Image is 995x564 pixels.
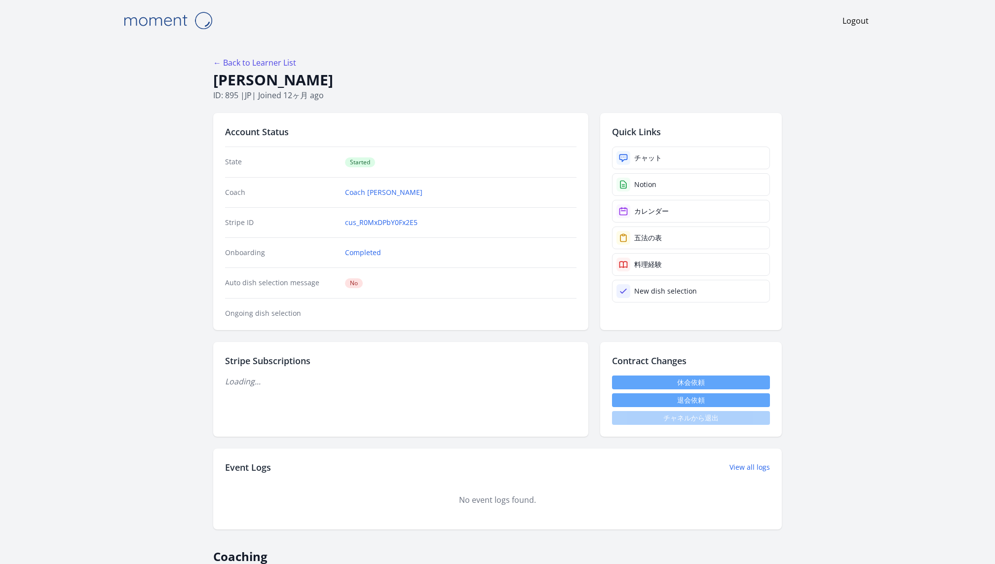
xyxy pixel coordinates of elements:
span: No [345,278,363,288]
p: ID: 895 | | Joined 12ヶ月 ago [213,89,782,101]
div: チャット [634,153,662,163]
h2: Stripe Subscriptions [225,354,576,368]
a: Logout [842,15,869,27]
a: チャット [612,147,770,169]
div: 五法の表 [634,233,662,243]
dt: State [225,157,337,167]
dt: Auto dish selection message [225,278,337,288]
a: 休会依頼 [612,376,770,389]
div: No event logs found. [225,494,770,506]
a: 五法の表 [612,226,770,249]
a: cus_R0MxDPbY0Fx2E5 [345,218,418,227]
span: Started [345,157,375,167]
h2: Coaching [213,541,782,564]
div: カレンダー [634,206,669,216]
h2: Account Status [225,125,576,139]
a: 料理経験 [612,253,770,276]
dt: Onboarding [225,248,337,258]
a: カレンダー [612,200,770,223]
div: 料理経験 [634,260,662,269]
button: 退会依頼 [612,393,770,407]
a: Completed [345,248,381,258]
h2: Contract Changes [612,354,770,368]
dt: Stripe ID [225,218,337,227]
div: New dish selection [634,286,697,296]
dt: Ongoing dish selection [225,308,337,318]
h1: [PERSON_NAME] [213,71,782,89]
a: ← Back to Learner List [213,57,296,68]
h2: Quick Links [612,125,770,139]
img: Moment [118,8,217,33]
a: View all logs [729,462,770,472]
span: チャネルから退出 [612,411,770,425]
a: Notion [612,173,770,196]
dt: Coach [225,188,337,197]
a: Coach [PERSON_NAME] [345,188,422,197]
p: Loading... [225,376,576,387]
a: New dish selection [612,280,770,302]
h2: Event Logs [225,460,271,474]
span: jp [245,90,252,101]
div: Notion [634,180,656,189]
